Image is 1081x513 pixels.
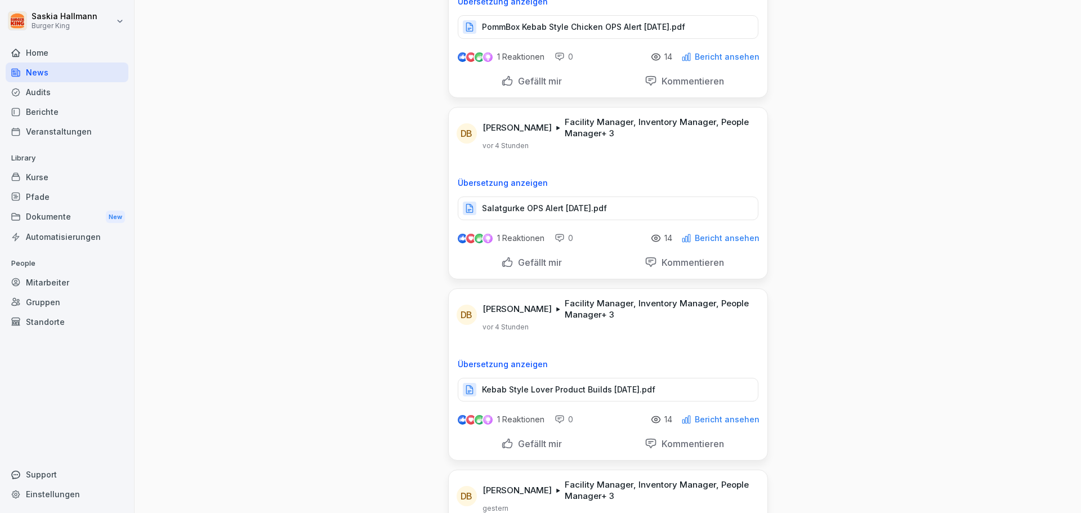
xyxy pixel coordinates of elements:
[657,257,724,268] p: Kommentieren
[458,25,758,36] a: PommBox Kebab Style Chicken OPS Alert [DATE].pdf
[467,416,475,424] img: love
[657,75,724,87] p: Kommentieren
[497,415,544,424] p: 1 Reaktionen
[482,384,655,395] p: Kebab Style Lover Product Builds [DATE].pdf
[497,52,544,61] p: 1 Reaktionen
[565,298,754,320] p: Facility Manager, Inventory Manager, People Manager + 3
[513,257,562,268] p: Gefällt mir
[497,234,544,243] p: 1 Reaktionen
[6,207,128,227] a: DokumenteNew
[458,234,467,243] img: like
[483,141,529,150] p: vor 4 Stunden
[664,415,672,424] p: 14
[32,12,97,21] p: Saskia Hallmann
[6,465,128,484] div: Support
[6,207,128,227] div: Dokumente
[482,21,685,33] p: PommBox Kebab Style Chicken OPS Alert [DATE].pdf
[467,53,475,61] img: love
[458,52,467,61] img: like
[664,234,672,243] p: 14
[555,233,573,244] div: 0
[565,479,754,502] p: Facility Manager, Inventory Manager, People Manager + 3
[458,415,467,424] img: like
[695,415,760,424] p: Bericht ansehen
[6,227,128,247] a: Automatisierungen
[6,187,128,207] a: Pfade
[483,323,529,332] p: vor 4 Stunden
[695,52,760,61] p: Bericht ansehen
[513,75,562,87] p: Gefällt mir
[483,485,552,496] p: [PERSON_NAME]
[6,122,128,141] a: Veranstaltungen
[457,305,477,325] div: DB
[458,387,758,399] a: Kebab Style Lover Product Builds [DATE].pdf
[513,438,562,449] p: Gefällt mir
[458,360,758,369] p: Übersetzung anzeigen
[6,82,128,102] a: Audits
[106,211,125,224] div: New
[457,123,477,144] div: DB
[482,203,607,214] p: Salatgurke OPS Alert [DATE].pdf
[32,22,97,30] p: Burger King
[483,504,508,513] p: gestern
[6,63,128,82] a: News
[657,438,724,449] p: Kommentieren
[475,415,484,425] img: celebrate
[467,234,475,243] img: love
[483,414,493,425] img: inspiring
[483,122,552,133] p: [PERSON_NAME]
[695,234,760,243] p: Bericht ansehen
[6,102,128,122] a: Berichte
[555,414,573,425] div: 0
[6,273,128,292] a: Mitarbeiter
[458,179,758,188] p: Übersetzung anzeigen
[6,43,128,63] a: Home
[483,304,552,315] p: [PERSON_NAME]
[483,52,493,62] img: inspiring
[6,292,128,312] a: Gruppen
[483,233,493,243] img: inspiring
[6,149,128,167] p: Library
[664,52,672,61] p: 14
[475,234,484,243] img: celebrate
[6,312,128,332] a: Standorte
[565,117,754,139] p: Facility Manager, Inventory Manager, People Manager + 3
[6,255,128,273] p: People
[6,167,128,187] a: Kurse
[475,52,484,62] img: celebrate
[457,486,477,506] div: DB
[458,206,758,217] a: Salatgurke OPS Alert [DATE].pdf
[6,484,128,504] a: Einstellungen
[555,51,573,63] div: 0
